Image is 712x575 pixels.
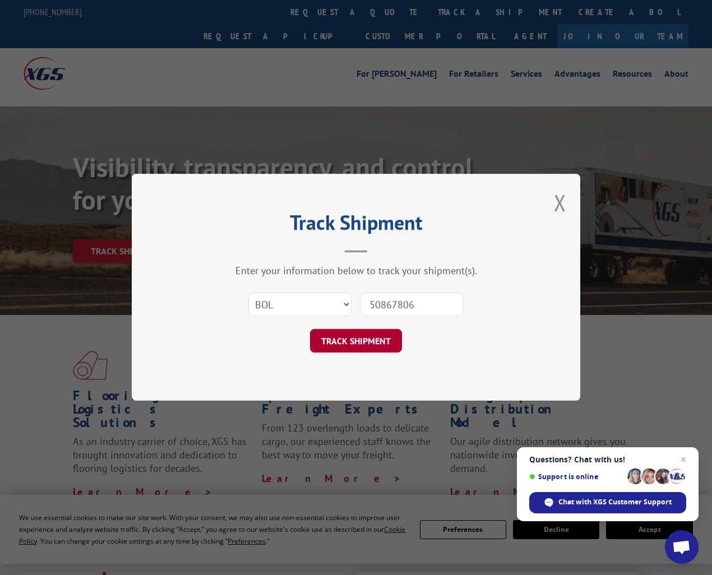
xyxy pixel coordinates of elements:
[665,530,699,564] div: Open chat
[360,293,463,317] input: Number(s)
[310,330,402,353] button: TRACK SHIPMENT
[558,497,672,507] span: Chat with XGS Customer Support
[554,188,566,217] button: Close modal
[188,265,524,277] div: Enter your information below to track your shipment(s).
[529,455,686,464] span: Questions? Chat with us!
[529,472,623,481] span: Support is online
[677,453,690,466] span: Close chat
[188,215,524,236] h2: Track Shipment
[529,492,686,513] div: Chat with XGS Customer Support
